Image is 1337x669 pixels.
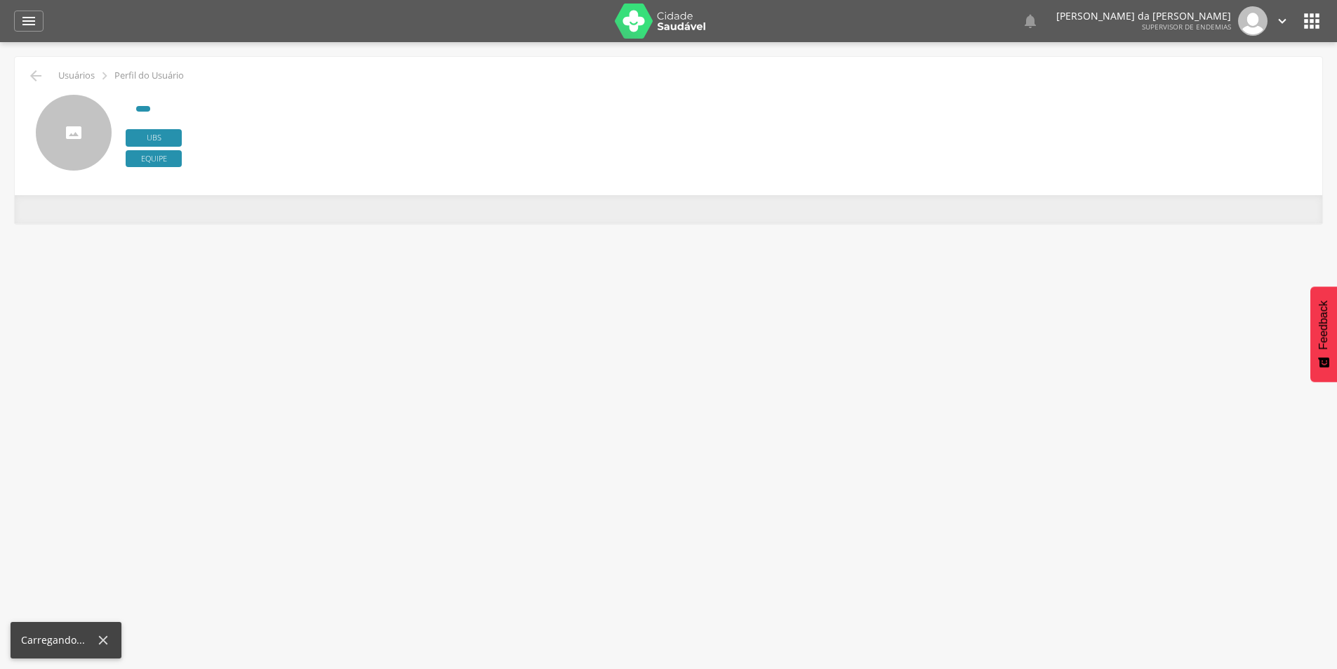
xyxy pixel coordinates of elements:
[1022,13,1039,29] i: 
[1022,6,1039,36] a: 
[1310,286,1337,382] button: Feedback - Mostrar pesquisa
[97,68,112,84] i: 
[14,11,44,32] a: 
[1056,11,1231,21] p: [PERSON_NAME] da [PERSON_NAME]
[126,129,182,147] span: Ubs
[114,70,184,81] p: Perfil do Usuário
[1301,10,1323,32] i: 
[58,70,95,81] p: Usuários
[1142,22,1231,32] span: Supervisor de Endemias
[126,150,182,168] span: Equipe
[1275,13,1290,29] i: 
[1275,6,1290,36] a: 
[20,13,37,29] i: 
[1317,300,1330,350] span: Feedback
[27,67,44,84] i: Voltar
